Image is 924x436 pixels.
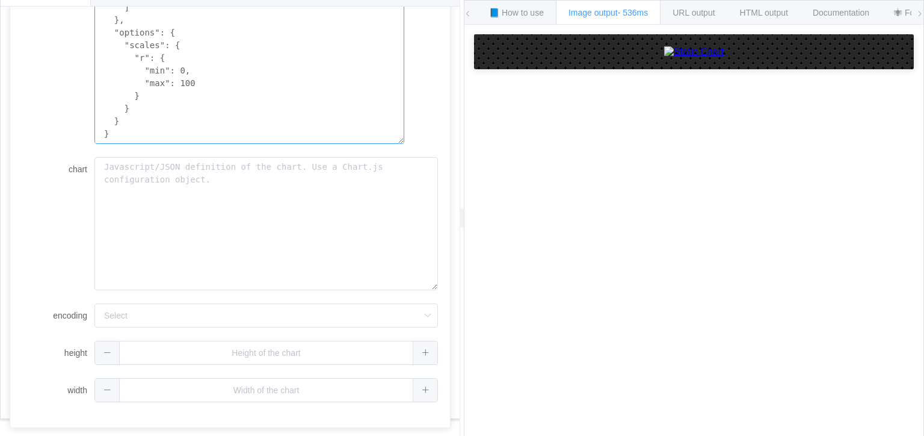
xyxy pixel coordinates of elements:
span: 📘 How to use [489,8,544,17]
input: Height of the chart [94,341,438,365]
input: Width of the chart [94,378,438,402]
label: height [22,341,94,365]
span: URL output [673,8,715,17]
label: width [22,378,94,402]
span: Image output [568,8,648,17]
label: chart [22,157,94,181]
span: HTML output [740,8,788,17]
img: Static Chart [664,46,724,57]
input: Select [94,304,438,328]
a: Static Chart [486,46,902,57]
label: encoding [22,304,94,328]
span: Documentation [813,8,869,17]
span: - 536ms [618,8,648,17]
